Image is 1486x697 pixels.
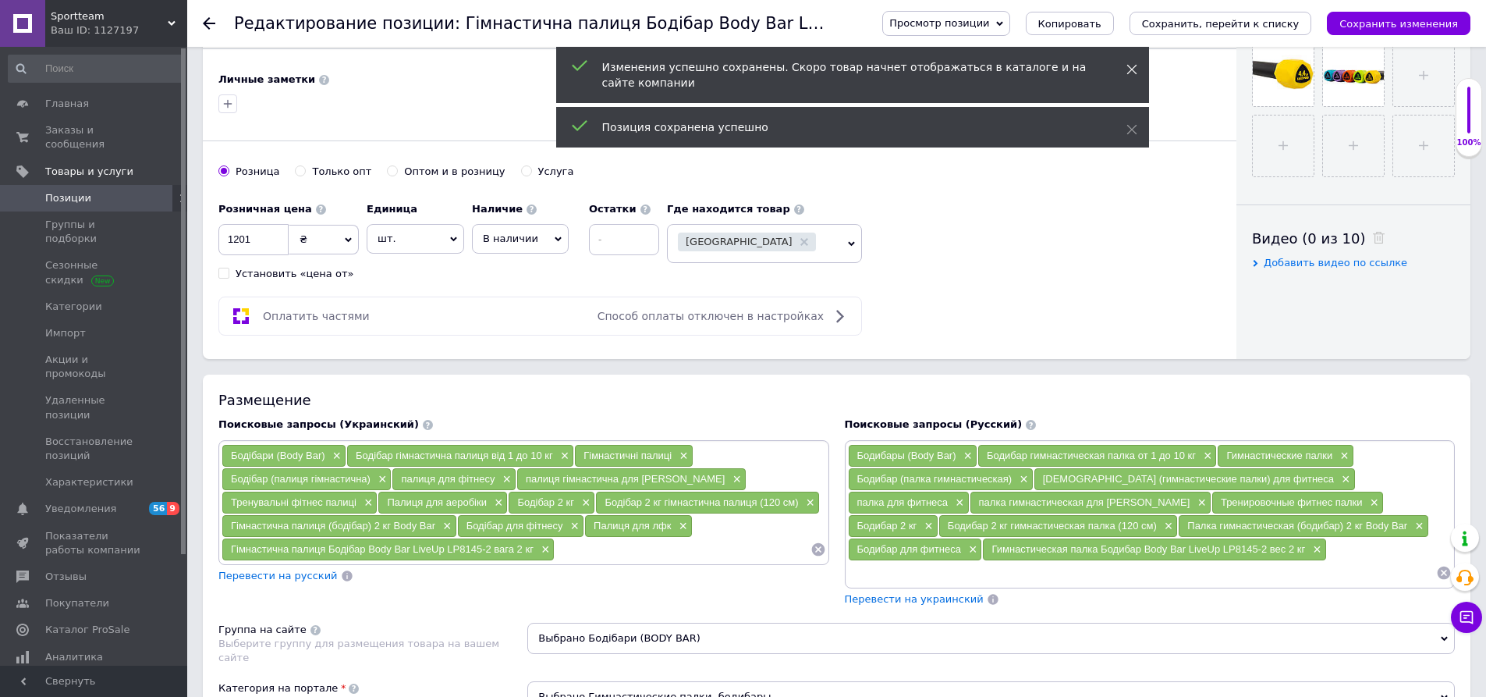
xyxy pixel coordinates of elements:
strong: Назначение [16,131,75,143]
p: Матеріал: Основна частина: Сталь Проміжний шар: Пінопласт Покриття: Термопластична гума (TPR) Дов... [16,67,477,197]
span: Товары и услуги [45,165,133,179]
span: Бодибар (палка гимнастическая) [857,473,1013,485]
div: Размещение [218,390,1455,410]
b: Единица [367,203,417,215]
span: Уведомления [45,502,116,516]
span: × [1193,496,1206,510]
span: Бодибар 2 кг гимнастическая палка (120 см) [948,520,1157,532]
div: Группа на сайте [218,623,307,637]
div: Изменения успешно сохранены. Скоро товар начнет отображаться в каталоге и на сайте компании [602,59,1087,91]
span: Бодибар гимнастическая палка от 1 до 10 кг [987,450,1196,461]
span: × [374,473,387,486]
strong: Материал [16,17,65,29]
span: Показатели работы компании [45,529,144,557]
span: Группы и подборки [45,218,144,246]
span: × [920,520,933,533]
span: 56 [149,502,167,515]
span: × [329,450,342,463]
b: Где находится товар [667,203,790,215]
i: Сохранить изменения [1339,18,1458,30]
strong: Вес [16,98,34,110]
span: Перевести на русский [218,570,338,581]
span: × [965,543,977,557]
span: Бодібар (палиця гімнастична) [231,473,371,485]
span: Перевести на украинский [845,593,984,605]
span: × [578,496,590,510]
span: × [1309,543,1321,557]
span: Выбрано Бодібари (BODY BAR) [527,623,1455,654]
p: Loremip do SitaMe - consectetu adipis elitsedd eiusmodt inc utlaboreetd magnaa enimadmini, veniam... [16,155,477,269]
span: Палиця для аеробіки [387,496,487,508]
span: × [952,496,964,510]
span: × [1016,473,1028,486]
div: 100% Качество заполнения [1456,78,1482,157]
span: [DEMOGRAPHIC_DATA] (гимнастические палки) для фитнеса [1043,473,1334,485]
span: Видео (0 из 10) [1252,230,1365,247]
span: × [491,496,503,510]
span: Главная [45,97,89,111]
strong: Длина [16,82,48,94]
span: Гімнастична палиця (бодібар) 2 кг Body Bar [231,520,435,532]
button: Копировать [1026,12,1114,35]
span: Позиции [45,191,91,205]
span: палка гимнастическая для [PERSON_NAME] [979,496,1190,508]
span: Копировать [1038,18,1101,30]
input: Поиск [8,55,184,83]
span: Акции и промокоды [45,353,144,381]
b: Наличие [472,203,523,215]
span: Характеристики [45,475,133,489]
span: × [557,450,569,463]
span: Просмотр позиции [889,17,989,29]
span: Sportteam [51,9,168,23]
button: Сохранить изменения [1327,12,1470,35]
span: × [1200,450,1212,463]
span: шт. [367,224,464,254]
span: Заказы и сообщения [45,123,144,151]
span: Гимнастическая палка Бодибар Body Bar LiveUp LP8145-2 вес 2 кг [991,543,1305,555]
span: × [567,520,580,533]
div: Вернуться назад [203,17,215,30]
div: Услуга [538,165,574,179]
span: Тренувальні фітнес палиці [231,496,356,508]
span: Гімнастичні палиці [583,450,672,461]
span: Бодибары (Body Bar) [857,450,956,461]
span: Сезонные скидки [45,258,144,286]
span: палка для фитнеса [857,496,949,508]
b: Розничная цена [218,203,312,215]
span: Тренировочные фитнес палки [1221,496,1363,508]
div: Розница [236,165,279,179]
span: Палка гимнастическая (бодибар) 2 кг Body Bar [1187,520,1407,532]
i: Сохранить, перейти к списку [1142,18,1300,30]
span: 9 [167,502,179,515]
span: × [1336,450,1349,463]
div: Ваш ID: 1127197 [51,23,187,37]
span: ₴ [300,233,307,245]
span: палиця гімнастична для [PERSON_NAME] [526,473,725,485]
div: Только опт [312,165,371,179]
h1: Редактирование позиции: Гімнастична палиця Бодібар Body Bar LiveUp LP8145-2 вага 2 кг [234,14,1020,33]
span: Отзывы [45,570,87,584]
span: Бодібар гімнастична палиця від 1 до 10 кг [356,450,553,461]
span: Оплатить частями [263,310,370,322]
span: В наличии [483,233,538,244]
input: 0 [218,224,289,255]
span: × [1367,496,1379,510]
span: Поисковые запросы (Украинский) [218,418,419,430]
b: Остатки [589,203,637,215]
span: Бодибар для фитнеса [857,543,961,555]
span: Бодібари (Body Bar) [231,450,325,461]
span: Способ оплаты отключен в настройках [598,310,824,322]
p: : Основная часть: Сталь Промежуточный слой: Пенопласт Покрытие: Термопластичная резина (TPR) : 11... [16,16,477,145]
span: Покупатели [45,596,109,610]
span: Палиця для лфк [594,520,671,532]
div: 100% [1456,137,1481,148]
span: × [1338,473,1350,486]
strong: Цвет [16,115,40,126]
span: Бодібар 2 кг гімнастична палиця (120 см) [605,496,798,508]
span: × [1161,520,1173,533]
span: × [676,450,688,463]
span: Добавить видео по ссылке [1264,257,1407,268]
span: × [675,520,687,533]
span: × [1411,520,1424,533]
span: палиця для фітнесу [401,473,495,485]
